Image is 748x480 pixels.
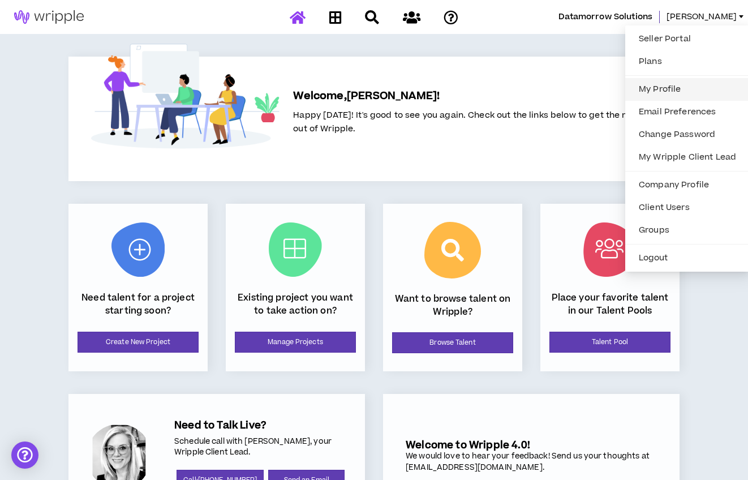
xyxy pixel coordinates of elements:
[632,149,743,166] a: My Wripple Client Lead
[111,222,165,277] img: New Project
[78,332,199,353] a: Create New Project
[632,104,743,121] a: Email Preferences
[632,31,743,48] a: Seller Portal
[235,292,356,317] p: Existing project you want to take action on?
[78,292,199,317] p: Need talent for a project starting soon?
[392,293,513,318] p: Want to browse talent on Wripple?
[549,292,670,317] p: Place your favorite talent in our Talent Pools
[632,177,743,194] a: Company Profile
[632,199,743,216] a: Client Users
[583,222,637,277] img: Talent Pool
[632,222,743,239] a: Groups
[632,81,743,98] a: My Profile
[293,88,643,104] h5: Welcome, [PERSON_NAME] !
[632,53,743,70] a: Plans
[632,250,743,267] button: Logout
[667,11,737,23] span: [PERSON_NAME]
[11,442,38,469] div: Open Intercom Messenger
[406,439,657,451] h5: Welcome to Wripple 4.0!
[549,332,670,353] a: Talent Pool
[406,451,657,473] div: We would love to hear your feedback! Send us your thoughts at [EMAIL_ADDRESS][DOMAIN_NAME].
[174,436,347,458] p: Schedule call with [PERSON_NAME], your Wripple Client Lead.
[235,332,356,353] a: Manage Projects
[174,419,347,431] h5: Need to Talk Live?
[632,126,743,143] a: Change Password
[392,332,513,353] a: Browse Talent
[293,109,643,135] span: Happy [DATE]! It's good to see you again. Check out the links below to get the most out of Wripple.
[269,222,322,277] img: Current Projects
[558,11,652,23] span: Datamorrow Solutions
